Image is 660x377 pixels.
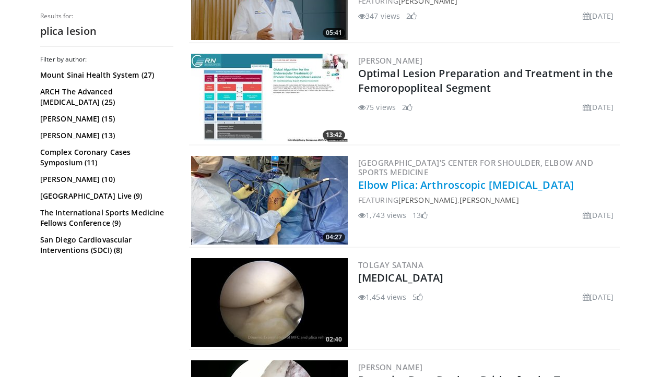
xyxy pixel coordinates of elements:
img: 4c7844c8-661b-4c7d-b276-446eb98cb95f.300x170_q85_crop-smart_upscale.jpg [191,54,348,142]
li: 2 [402,102,412,113]
li: [DATE] [583,10,614,21]
a: [PERSON_NAME] (13) [40,130,171,141]
p: Results for: [40,12,173,20]
a: 02:40 [191,258,348,347]
li: 5 [412,291,423,302]
img: 45c7c313-71fd-4c72-aee5-f6df1843afc1.300x170_q85_crop-smart_upscale.jpg [191,156,348,245]
a: [GEOGRAPHIC_DATA] Live (9) [40,191,171,201]
a: [PERSON_NAME] [459,195,518,205]
a: [PERSON_NAME] (10) [40,174,171,185]
li: [DATE] [583,210,614,221]
li: 13 [412,210,427,221]
a: 13:42 [191,54,348,142]
a: Tolgay Satana [358,260,423,270]
a: [MEDICAL_DATA] [358,271,443,285]
a: San Diego Cardiovascular Interventions (SDCI) (8) [40,235,171,256]
a: [PERSON_NAME] [358,55,422,66]
a: ARCH The Advanced [MEDICAL_DATA] (25) [40,87,171,107]
a: Optimal Lesion Preparation and Treatment in the Femoropopliteal Segment [358,66,613,95]
a: [PERSON_NAME] (15) [40,114,171,124]
div: FEATURING , [358,194,618,205]
h3: Filter by author: [40,55,173,64]
a: 04:27 [191,156,348,245]
a: Complex Coronary Cases Symposium (11) [40,147,171,168]
h2: plica lesion [40,25,173,38]
li: [DATE] [583,102,614,113]
span: 04:27 [323,233,345,242]
li: [DATE] [583,291,614,302]
a: [PERSON_NAME] [358,362,422,372]
a: [GEOGRAPHIC_DATA]'s Center for Shoulder, Elbow and Sports Medicine [358,157,593,177]
span: 05:41 [323,28,345,38]
li: 2 [406,10,417,21]
span: 02:40 [323,335,345,344]
li: 75 views [358,102,396,113]
li: 1,454 views [358,291,406,302]
li: 347 views [358,10,400,21]
li: 1,743 views [358,210,406,221]
span: 13:42 [323,130,345,140]
a: The International Sports Medicine Fellows Conference (9) [40,208,171,228]
a: [PERSON_NAME] [398,195,457,205]
a: Mount Sinai Health System (27) [40,70,171,80]
a: Elbow Plica: Arthroscopic [MEDICAL_DATA] [358,178,574,192]
img: AZ2ZgMjz0LFGHCPn4xMDoxOjB1O8AjAz.300x170_q85_crop-smart_upscale.jpg [191,258,348,347]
